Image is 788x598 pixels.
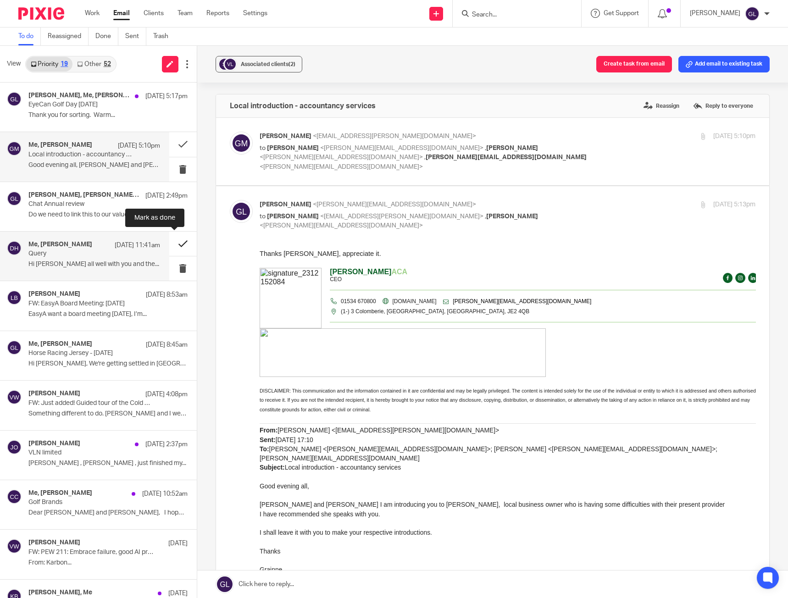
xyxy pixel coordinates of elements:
[28,310,188,318] p: EasyA want a board meeting [DATE], I’m...
[485,213,486,220] span: ,
[678,56,770,72] button: Add email to existing task
[81,59,270,66] span: (1-) 3 Colomberie, [GEOGRAPHIC_DATA], [GEOGRAPHIC_DATA], JE2 4QB
[193,49,332,55] span: [PERSON_NAME][EMAIL_ADDRESS][DOMAIN_NAME]
[28,241,92,249] h4: Me, [PERSON_NAME]
[7,59,21,69] span: View
[95,28,118,45] a: Done
[7,539,22,554] img: svg%3E
[260,133,311,139] span: [PERSON_NAME]
[26,57,72,72] a: Priority19
[146,290,188,299] p: [DATE] 8:53am
[260,201,311,208] span: [PERSON_NAME]
[713,200,755,210] p: [DATE] 5:13pm
[691,99,755,113] label: Reply to everyone
[7,191,22,206] img: svg%3E
[28,509,188,517] p: Dear [PERSON_NAME] and [PERSON_NAME], I hope you are...
[178,9,193,18] a: Team
[230,101,376,111] h4: Local introduction - accountancy services
[241,61,295,67] span: Associated clients
[81,58,270,66] a: (1-) 3 Colomberie, [GEOGRAPHIC_DATA], [GEOGRAPHIC_DATA], JE2 4QB
[28,340,92,348] h4: Me, [PERSON_NAME]
[18,28,41,45] a: To do
[223,57,237,71] img: svg%3E
[28,539,80,547] h4: [PERSON_NAME]
[596,56,672,72] button: Create task from email
[183,49,189,55] img: trans.png
[28,460,188,467] p: [PERSON_NAME] , [PERSON_NAME] , just finished my...
[113,9,130,18] a: Email
[7,390,22,404] img: svg%3E
[260,213,266,220] span: to
[71,49,77,55] img: trans.png
[28,349,155,357] p: Horse Racing Jersey - [DATE]
[18,7,64,20] img: Pixie
[230,200,253,223] img: svg%3E
[28,141,92,149] h4: Me, [PERSON_NAME]
[71,60,77,66] img: trans.png
[28,260,160,268] p: Hi [PERSON_NAME] all well with you and the...
[28,151,133,159] p: Local introduction - accountancy services
[28,399,155,407] p: FW: Just added! Guided tour of the Cold War Bunker from Jersey Heritage 📅
[206,9,229,18] a: Reports
[168,589,188,598] p: [DATE]
[426,154,587,161] span: [PERSON_NAME][EMAIL_ADDRESS][DOMAIN_NAME]
[144,9,164,18] a: Clients
[133,48,177,55] a: [DOMAIN_NAME]
[28,489,92,497] h4: Me, [PERSON_NAME]
[7,290,22,305] img: svg%3E
[123,49,129,55] img: trans.png
[28,440,80,448] h4: [PERSON_NAME]
[486,145,538,151] span: [PERSON_NAME]
[320,145,483,151] span: <[PERSON_NAME][EMAIL_ADDRESS][DOMAIN_NAME]>
[260,164,423,170] span: <[PERSON_NAME][EMAIL_ADDRESS][DOMAIN_NAME]>
[230,132,253,155] img: svg%3E
[142,489,188,498] p: [DATE] 10:52am
[7,92,22,106] img: svg%3E
[28,191,141,199] h4: [PERSON_NAME], [PERSON_NAME], Me
[132,19,148,27] span: ACA
[28,111,188,119] p: Thank you for sorting. Warm...
[745,6,760,21] img: svg%3E
[70,27,82,33] span: CEO
[260,154,423,161] span: <[PERSON_NAME][EMAIL_ADDRESS][DOMAIN_NAME]>
[476,24,486,34] img: background.png
[153,28,175,45] a: Trash
[28,92,130,100] h4: [PERSON_NAME], Me, [PERSON_NAME]
[641,99,682,113] label: Reassign
[260,145,266,151] span: to
[145,440,188,449] p: [DATE] 2:37pm
[28,449,155,457] p: VLN limited
[243,9,267,18] a: Settings
[85,9,100,18] a: Work
[313,133,476,139] span: <[EMAIL_ADDRESS][PERSON_NAME][DOMAIN_NAME]>
[28,300,155,308] p: FW: EasyA Board Meeting: [DATE]
[289,61,295,67] span: (2)
[7,141,22,156] img: svg%3E
[28,548,155,556] p: FW: PEW 211: Embrace failure, good AI prompts, and work-life integration
[104,61,111,67] div: 52
[424,154,426,161] span: ,
[604,10,639,17] span: Get Support
[28,290,80,298] h4: [PERSON_NAME]
[28,559,188,567] p: From: Karbon...
[28,498,155,506] p: Golf Brands
[146,340,188,349] p: [DATE] 8:45am
[7,489,22,504] img: svg%3E
[216,56,302,72] button: Associated clients(2)
[28,410,188,418] p: Something different to do. [PERSON_NAME] and I went and...
[7,241,22,255] img: svg%3E
[240,487,307,495] a: [URL][DOMAIN_NAME]
[28,161,160,169] p: Good evening all, [PERSON_NAME] and [PERSON_NAME] I am...
[485,145,486,151] span: ,
[488,24,499,34] img: background.png
[28,200,155,208] p: Chat Annual review
[81,49,117,55] span: 01534 670800
[313,201,476,208] span: <[PERSON_NAME][EMAIL_ADDRESS][DOMAIN_NAME]>
[115,241,160,250] p: [DATE] 11:41am
[28,211,188,219] p: Do we need to link this to our values in any...
[193,48,332,55] a: [PERSON_NAME][EMAIL_ADDRESS][DOMAIN_NAME]
[320,213,483,220] span: <[EMAIL_ADDRESS][PERSON_NAME][DOMAIN_NAME]>
[471,11,554,19] input: Search
[28,250,133,258] p: Query
[70,19,132,27] span: [PERSON_NAME]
